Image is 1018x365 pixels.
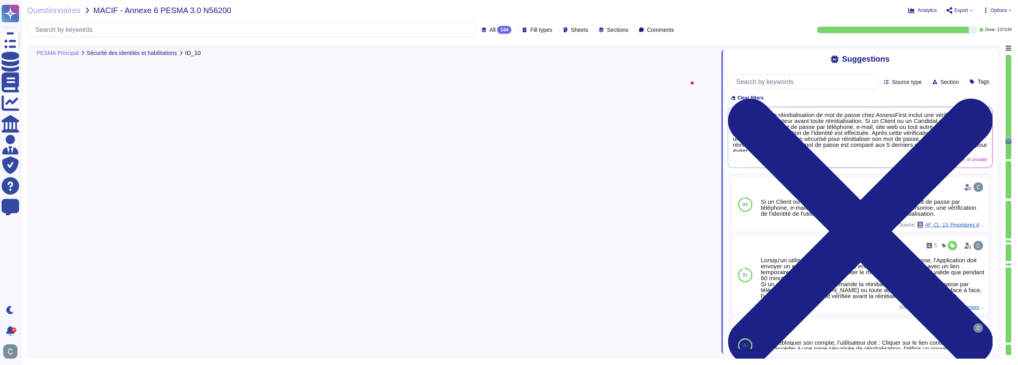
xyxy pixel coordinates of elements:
span: Export [954,8,968,13]
img: user [3,344,17,359]
button: user [2,343,23,360]
span: Sheets [571,27,589,33]
input: Search by keywords [732,75,878,89]
span: All [490,27,496,33]
button: Analytics [908,7,937,14]
span: ID_10 [185,50,201,56]
span: Questionnaires [27,6,81,14]
span: 91 [742,273,748,277]
span: 94 [742,202,748,207]
span: 90 [742,343,748,348]
span: MACIF - Annexe 6 PESMA 3.0 N56200 [93,6,231,14]
span: Done: [985,28,996,32]
span: Sécurité des identités et habilitations [87,50,177,56]
input: Search by keywords [31,23,475,37]
span: Options [991,8,1007,13]
span: Fill types [530,27,552,33]
div: 144 [497,26,511,34]
span: Comments [647,27,674,33]
img: user [973,182,983,192]
img: user [973,241,983,250]
img: user [973,323,983,333]
div: 9+ [12,328,16,332]
span: Sections [607,27,628,33]
span: Analytics [918,8,937,13]
span: PESMA Principal [37,50,79,56]
span: 137 / 144 [997,28,1012,32]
